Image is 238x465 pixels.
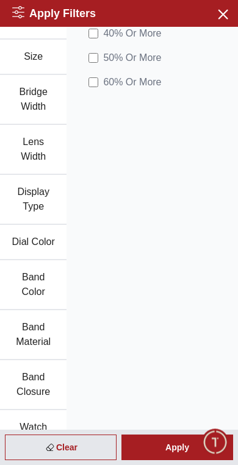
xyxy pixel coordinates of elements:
input: 50% Or More [88,53,98,63]
h2: Apply Filters [12,5,96,22]
input: 40% Or More [88,29,98,38]
span: 40 % Or More [103,26,161,41]
div: Apply [121,435,233,460]
div: Chat Widget [202,429,229,456]
input: 60% Or More [88,77,98,87]
span: 50 % Or More [103,51,161,65]
span: 60 % Or More [103,75,161,90]
div: Clear [5,435,117,460]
